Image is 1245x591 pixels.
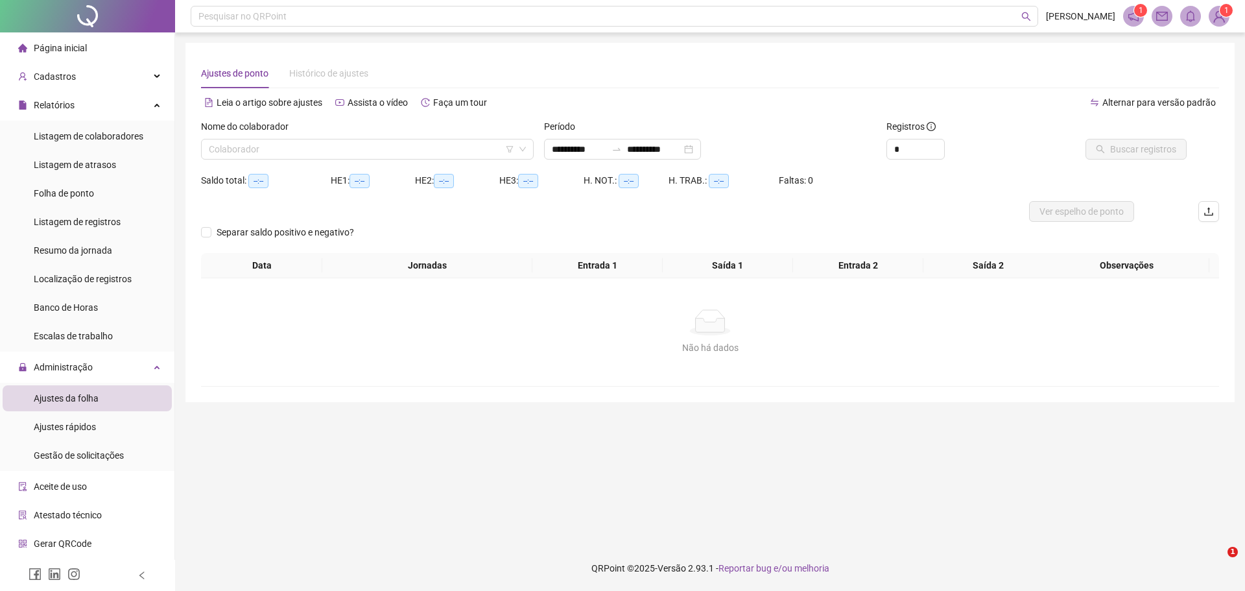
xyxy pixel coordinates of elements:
[1128,10,1139,22] span: notification
[1224,6,1229,15] span: 1
[532,253,663,278] th: Entrada 1
[34,274,132,284] span: Localização de registros
[201,173,331,188] div: Saldo total:
[34,131,143,141] span: Listagem de colaboradores
[415,173,499,188] div: HE 2:
[34,160,116,170] span: Listagem de atrasos
[18,43,27,53] span: home
[331,173,415,188] div: HE 1:
[201,119,297,134] label: Nome do colaborador
[34,302,98,313] span: Banco de Horas
[663,253,793,278] th: Saída 1
[335,98,344,107] span: youtube
[544,119,584,134] label: Período
[248,174,268,188] span: --:--
[518,174,538,188] span: --:--
[18,101,27,110] span: file
[927,122,936,131] span: info-circle
[34,331,113,341] span: Escalas de trabalho
[1227,547,1238,557] span: 1
[1156,10,1168,22] span: mail
[34,393,99,404] span: Ajustes da folha
[217,97,322,108] span: Leia o artigo sobre ajustes
[1029,201,1134,222] button: Ver espelho de ponto
[18,511,27,520] span: solution
[1220,4,1233,17] sup: Atualize o seu contato no menu Meus Dados
[18,482,27,491] span: audit
[67,568,80,581] span: instagram
[709,174,729,188] span: --:--
[34,100,75,110] span: Relatórios
[886,119,936,134] span: Registros
[1209,6,1229,26] img: 13968
[669,173,779,188] div: H. TRAB.:
[793,253,923,278] th: Entrada 2
[34,450,124,461] span: Gestão de solicitações
[1203,206,1214,217] span: upload
[18,363,27,372] span: lock
[1102,97,1216,108] span: Alternar para versão padrão
[201,66,268,80] div: Ajustes de ponto
[18,72,27,81] span: user-add
[34,538,91,549] span: Gerar QRCode
[779,175,813,186] span: Faltas: 0
[34,510,102,520] span: Atestado técnico
[350,174,370,188] span: --:--
[499,173,584,188] div: HE 3:
[34,188,94,199] span: Folha de ponto
[322,253,532,278] th: Jornadas
[923,253,1054,278] th: Saída 2
[34,481,87,492] span: Aceite de uso
[1049,258,1204,272] span: Observações
[34,43,87,53] span: Página inicial
[289,66,368,80] div: Histórico de ajustes
[201,253,322,278] th: Data
[1085,139,1187,160] button: Buscar registros
[611,144,622,154] span: swap-right
[1185,10,1196,22] span: bell
[1021,12,1031,21] span: search
[611,144,622,154] span: to
[1090,98,1099,107] span: swap
[34,217,121,227] span: Listagem de registros
[211,225,359,239] span: Separar saldo positivo e negativo?
[1134,4,1147,17] sup: 1
[348,97,408,108] span: Assista o vídeo
[658,563,686,573] span: Versão
[433,97,487,108] span: Faça um tour
[1201,547,1232,578] iframe: Intercom live chat
[175,546,1245,591] footer: QRPoint © 2025 - 2.93.1 -
[217,341,1203,355] div: Não há dados
[434,174,454,188] span: --:--
[584,173,669,188] div: H. NOT.:
[1044,253,1209,278] th: Observações
[1139,6,1143,15] span: 1
[34,71,76,82] span: Cadastros
[34,362,93,372] span: Administração
[204,98,213,107] span: file-text
[48,568,61,581] span: linkedin
[619,174,639,188] span: --:--
[1046,9,1115,23] span: [PERSON_NAME]
[421,98,430,107] span: history
[718,563,829,573] span: Reportar bug e/ou melhoria
[506,145,514,153] span: filter
[29,568,41,581] span: facebook
[519,145,527,153] span: down
[137,571,147,580] span: left
[18,539,27,548] span: qrcode
[34,245,112,256] span: Resumo da jornada
[34,422,96,432] span: Ajustes rápidos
